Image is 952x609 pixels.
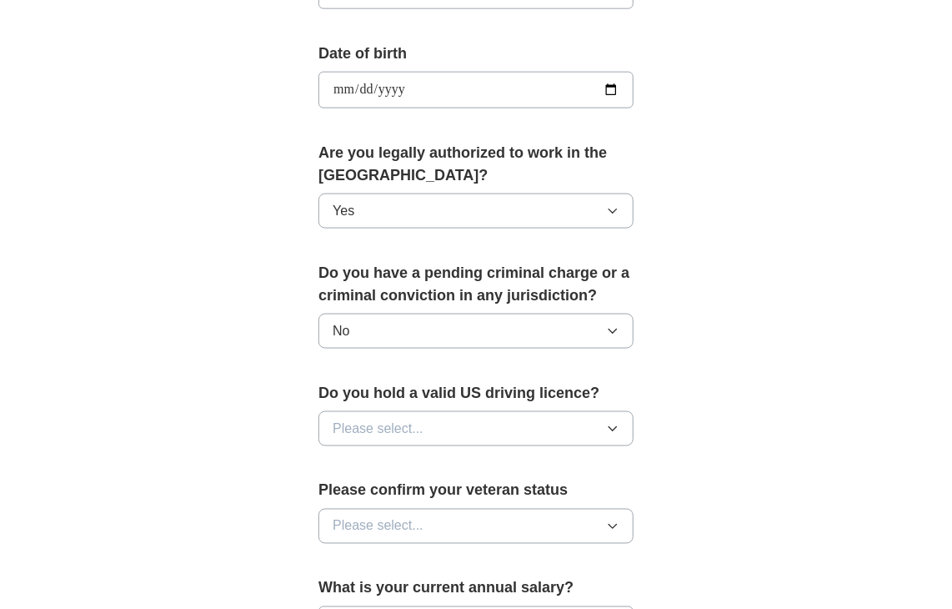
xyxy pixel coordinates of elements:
span: Yes [333,201,354,221]
span: No [333,321,349,341]
span: Please select... [333,516,423,536]
label: What is your current annual salary? [318,577,634,600]
label: Are you legally authorized to work in the [GEOGRAPHIC_DATA]? [318,142,634,187]
button: No [318,314,634,349]
label: Date of birth [318,43,634,65]
button: Please select... [318,411,634,446]
label: Do you hold a valid US driving licence? [318,382,634,405]
label: Please confirm your veteran status [318,480,634,502]
span: Please select... [333,419,423,439]
button: Please select... [318,509,634,544]
button: Yes [318,194,634,229]
label: Do you have a pending criminal charge or a criminal conviction in any jurisdiction? [318,262,634,307]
